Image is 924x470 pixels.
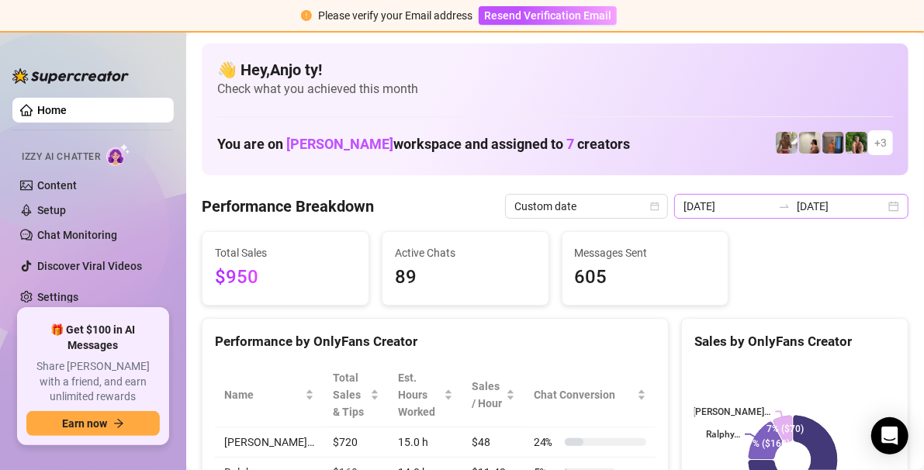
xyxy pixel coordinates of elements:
span: 89 [395,263,536,292]
div: Open Intercom Messenger [871,417,908,454]
span: Check what you achieved this month [217,81,893,98]
a: Content [37,179,77,192]
th: Total Sales & Tips [324,363,389,427]
div: Est. Hours Worked [398,369,441,420]
img: Wayne [822,132,844,154]
a: Chat Monitoring [37,229,117,241]
div: Please verify your Email address [318,7,472,24]
text: [PERSON_NAME]… [694,406,771,417]
span: Chat Conversion [534,386,634,403]
span: Resend Verification Email [484,9,611,22]
td: [PERSON_NAME]… [215,427,324,458]
input: End date [797,198,885,215]
button: Earn nowarrow-right [26,411,160,436]
td: 15.0 h [389,427,462,458]
img: Nathaniel [776,132,798,154]
th: Sales / Hour [462,363,524,427]
span: Total Sales [215,244,356,261]
a: Home [37,104,67,116]
h4: Performance Breakdown [202,195,374,217]
th: Chat Conversion [524,363,656,427]
span: Active Chats [395,244,536,261]
span: Share [PERSON_NAME] with a friend, and earn unlimited rewards [26,359,160,405]
img: AI Chatter [106,143,130,166]
span: arrow-right [113,418,124,429]
td: $48 [462,427,524,458]
text: Ralphy… [706,429,740,440]
span: $950 [215,263,356,292]
button: Resend Verification Email [479,6,617,25]
span: Custom date [514,195,659,218]
img: Ralphy [799,132,821,154]
a: Settings [37,291,78,303]
span: Earn now [62,417,107,430]
span: exclamation-circle [301,10,312,21]
span: 🎁 Get $100 in AI Messages [26,323,160,353]
span: 7 [566,136,574,152]
span: swap-right [778,200,791,213]
span: Name [224,386,302,403]
span: Sales / Hour [472,378,503,412]
span: Messages Sent [575,244,716,261]
span: calendar [650,202,659,211]
a: Discover Viral Videos [37,260,142,272]
h4: 👋 Hey, Anjo ty ! [217,59,893,81]
img: Nathaniel [846,132,867,154]
a: Setup [37,204,66,216]
span: Total Sales & Tips [333,369,367,420]
span: 605 [575,263,716,292]
span: + 3 [874,134,887,151]
span: to [778,200,791,213]
div: Performance by OnlyFans Creator [215,331,656,352]
span: 24 % [534,434,559,451]
div: Sales by OnlyFans Creator [694,331,895,352]
h1: You are on workspace and assigned to creators [217,136,630,153]
img: logo-BBDzfeDw.svg [12,68,129,84]
th: Name [215,363,324,427]
span: [PERSON_NAME] [286,136,393,152]
input: Start date [683,198,772,215]
span: Izzy AI Chatter [22,150,100,164]
td: $720 [324,427,389,458]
